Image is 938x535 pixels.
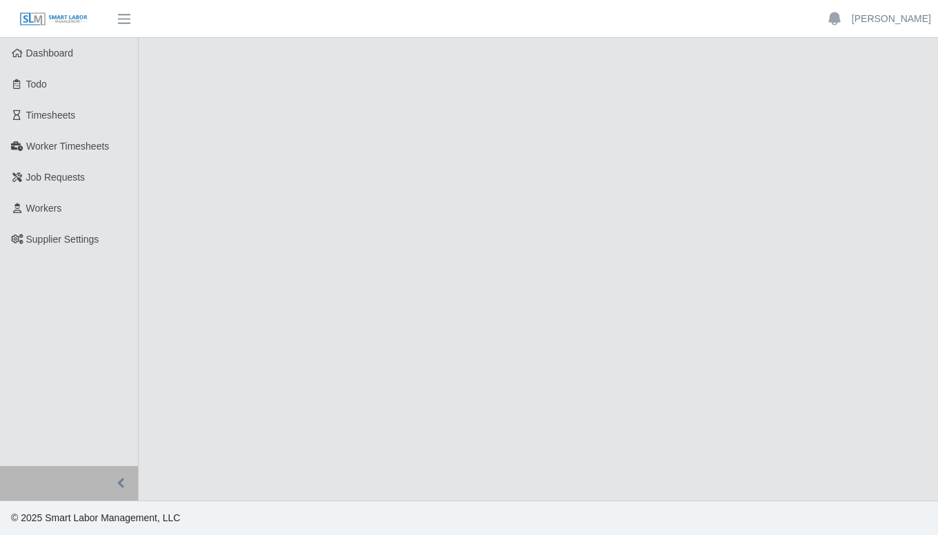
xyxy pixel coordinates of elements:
img: SLM Logo [19,12,88,27]
span: © 2025 Smart Labor Management, LLC [11,512,180,523]
span: Todo [26,79,47,90]
a: [PERSON_NAME] [852,12,931,26]
span: Dashboard [26,48,74,59]
span: Timesheets [26,110,76,121]
span: Worker Timesheets [26,141,109,152]
span: Workers [26,203,62,214]
span: Supplier Settings [26,234,99,245]
span: Job Requests [26,172,86,183]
